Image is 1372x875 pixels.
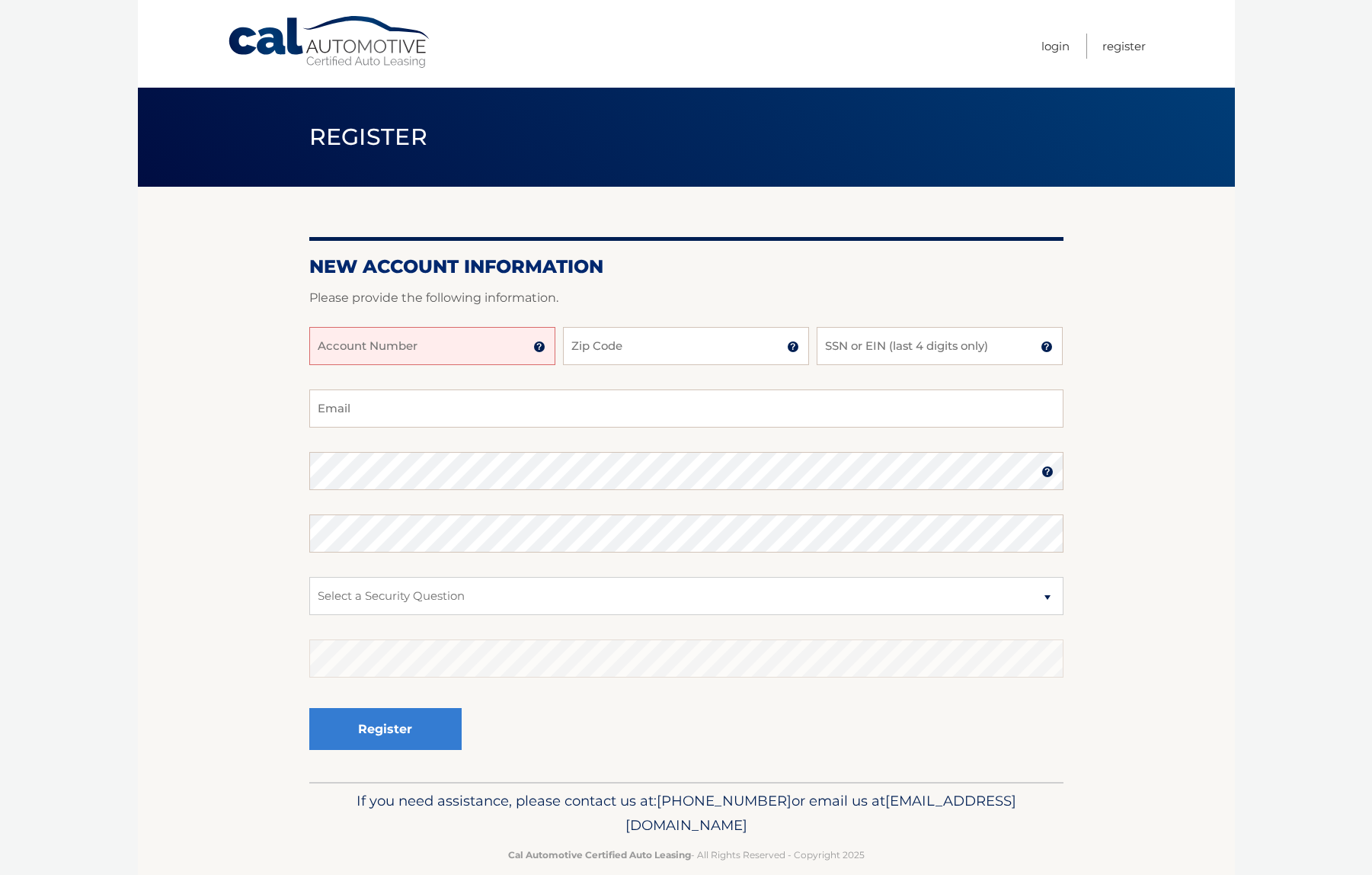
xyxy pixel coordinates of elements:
a: Login [1041,34,1070,59]
a: Register [1102,34,1146,59]
input: SSN or EIN (last 4 digits only) [817,327,1063,365]
p: If you need assistance, please contact us at: or email us at [319,789,1054,838]
p: Please provide the following information. [309,287,1063,309]
input: Account Number [309,327,555,365]
img: tooltip.svg [1041,341,1053,353]
h2: New Account Information [309,255,1063,278]
input: Email [309,389,1063,428]
img: tooltip.svg [533,341,545,353]
img: tooltip.svg [787,341,799,353]
p: - All Rights Reserved - Copyright 2025 [319,847,1054,863]
span: [EMAIL_ADDRESS][DOMAIN_NAME] [625,792,1016,834]
input: Zip Code [563,327,809,365]
img: tooltip.svg [1041,466,1054,478]
button: Register [309,708,462,750]
a: Cal Automotive [227,15,433,69]
span: [PHONE_NUMBER] [657,792,792,809]
span: Register [309,123,428,151]
strong: Cal Automotive Certified Auto Leasing [508,849,691,861]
